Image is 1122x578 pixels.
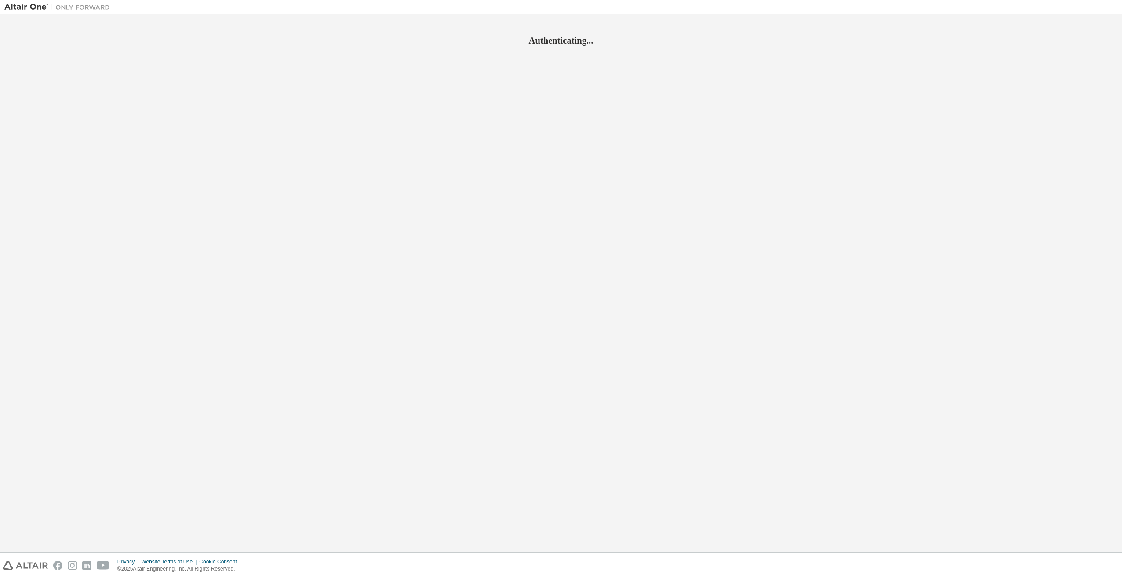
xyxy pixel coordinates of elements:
[199,558,242,565] div: Cookie Consent
[53,561,62,570] img: facebook.svg
[117,558,141,565] div: Privacy
[68,561,77,570] img: instagram.svg
[117,565,242,573] p: © 2025 Altair Engineering, Inc. All Rights Reserved.
[82,561,91,570] img: linkedin.svg
[4,3,114,11] img: Altair One
[141,558,199,565] div: Website Terms of Use
[3,561,48,570] img: altair_logo.svg
[97,561,109,570] img: youtube.svg
[4,35,1118,46] h2: Authenticating...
